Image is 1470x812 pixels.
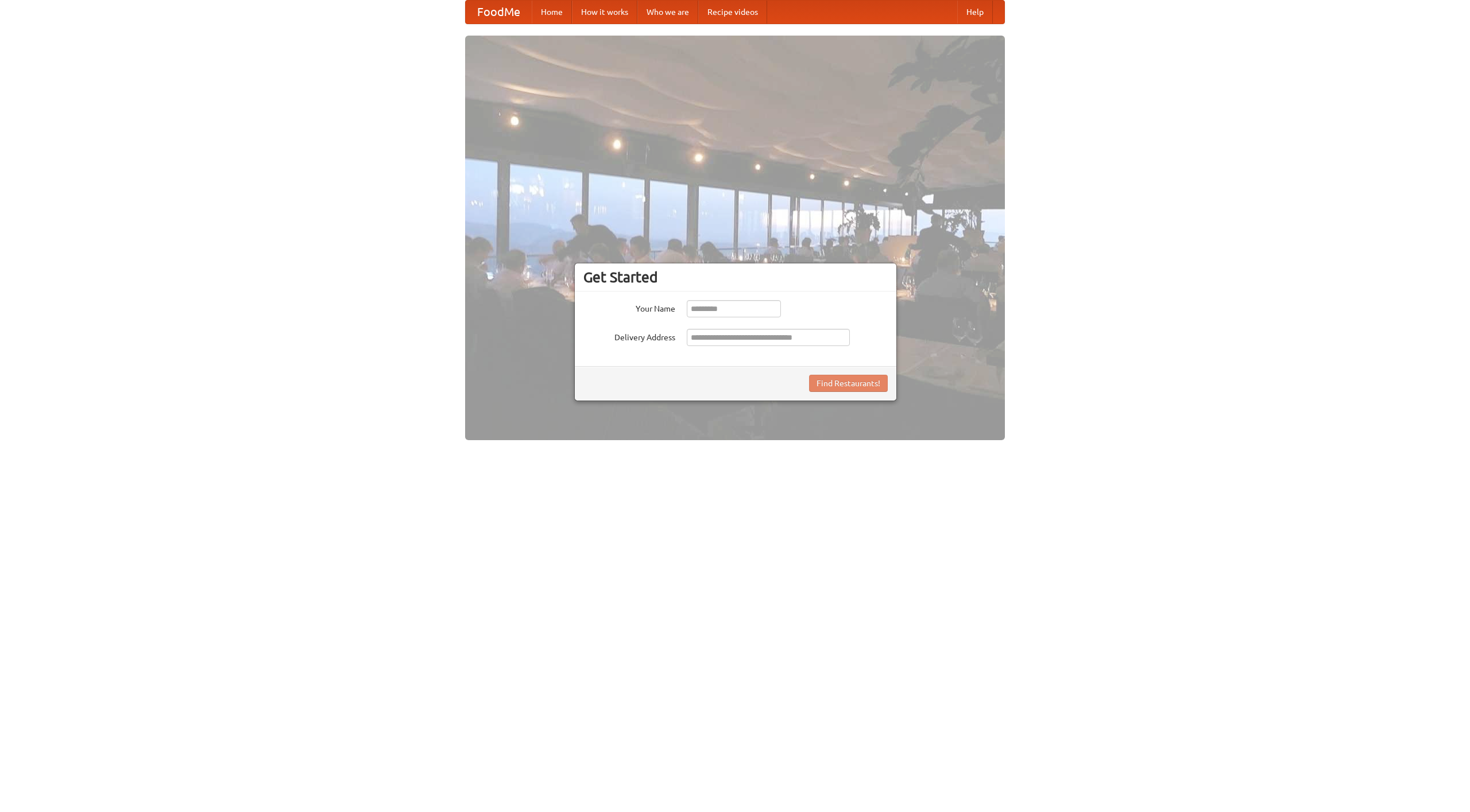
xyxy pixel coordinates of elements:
a: Who we are [637,1,698,24]
a: FoodMe [466,1,532,24]
a: Home [532,1,572,24]
h3: Get Started [583,269,888,286]
a: Recipe videos [698,1,767,24]
a: How it works [572,1,637,24]
button: Find Restaurants! [809,375,888,392]
a: Help [957,1,993,24]
label: Your Name [583,300,675,314]
label: Delivery Address [583,329,675,343]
